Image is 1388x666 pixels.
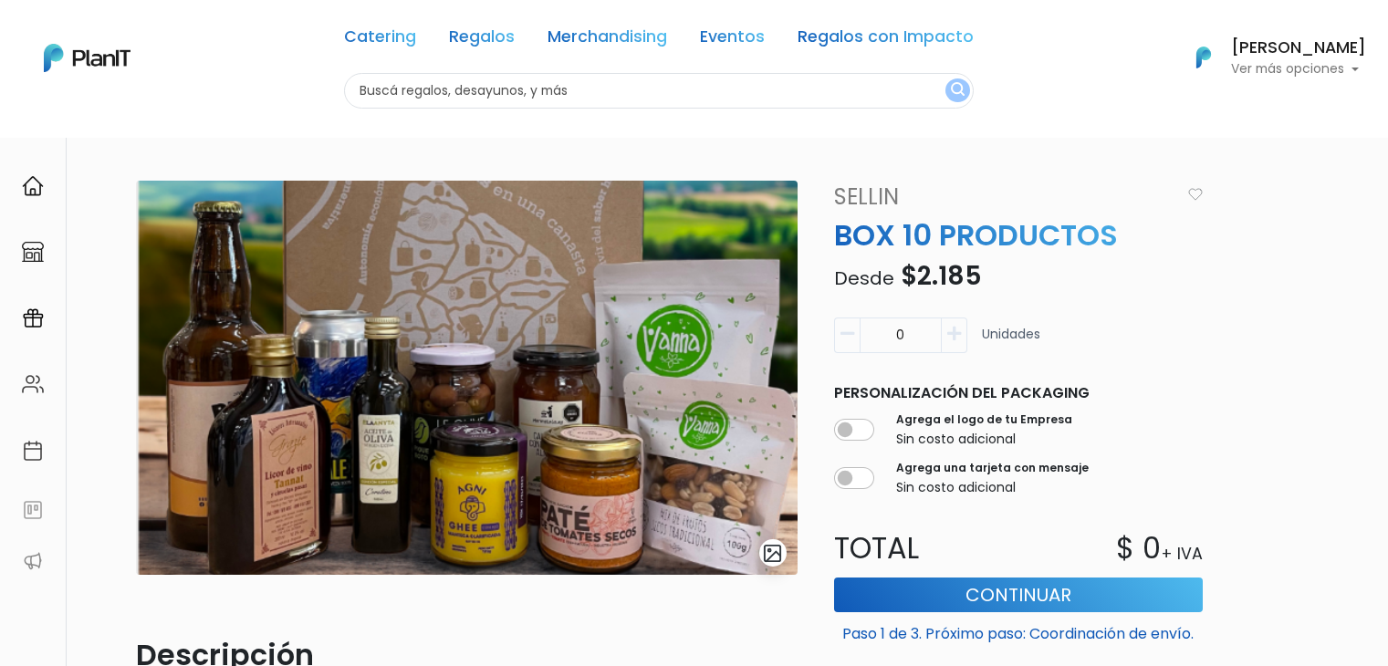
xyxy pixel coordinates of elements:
label: Agrega una tarjeta con mensaje [896,460,1089,476]
p: Paso 1 de 3. Próximo paso: Coordinación de envío. [834,616,1203,645]
input: Buscá regalos, desayunos, y más [344,73,974,109]
p: Sin costo adicional [896,478,1089,497]
p: Personalización del packaging [834,382,1203,404]
img: people-662611757002400ad9ed0e3c099ab2801c6687ba6c219adb57efc949bc21e19d.svg [22,373,44,395]
img: feedback-78b5a0c8f98aac82b08bfc38622c3050aee476f2c9584af64705fc4e61158814.svg [22,499,44,521]
img: search_button-432b6d5273f82d61273b3651a40e1bd1b912527efae98b1b7a1b2c0702e16a8d.svg [951,82,965,99]
a: SELLIN [823,181,1181,213]
p: Ver más opciones [1231,63,1366,76]
a: Catering [344,29,416,51]
h6: [PERSON_NAME] [1231,40,1366,57]
img: campaigns-02234683943229c281be62815700db0a1741e53638e28bf9629b52c665b00959.svg [22,307,44,329]
img: calendar-87d922413cdce8b2cf7b7f5f62616a5cf9e4887200fb71536465627b3292af00.svg [22,440,44,462]
p: Unidades [982,325,1040,360]
img: partners-52edf745621dab592f3b2c58e3bca9d71375a7ef29c3b500c9f145b62cc070d4.svg [22,550,44,572]
p: + IVA [1161,542,1203,566]
img: PlanIt Logo [44,44,130,72]
img: home-e721727adea9d79c4d83392d1f703f7f8bce08238fde08b1acbfd93340b81755.svg [22,175,44,197]
a: Merchandising [548,29,667,51]
p: BOX 10 PRODUCTOS [823,213,1214,257]
span: Desde [834,265,894,291]
img: heart_icon [1188,188,1203,201]
a: Regalos con Impacto [798,29,974,51]
button: Continuar [834,578,1203,612]
p: $ 0 [1116,526,1161,570]
p: Sin costo adicional [896,430,1072,449]
img: Captura_de_pantalla_2025-09-08_164940.png [136,181,798,575]
img: PlanIt Logo [1184,37,1224,78]
img: marketplace-4ceaa7011d94191e9ded77b95e3339b90024bf715f7c57f8cf31f2d8c509eaba.svg [22,241,44,263]
label: Agrega el logo de tu Empresa [896,411,1072,428]
img: gallery-light [762,543,783,564]
p: Total [823,526,1018,570]
a: Regalos [449,29,515,51]
button: PlanIt Logo [PERSON_NAME] Ver más opciones [1173,34,1366,81]
span: $2.185 [901,258,982,294]
a: Eventos [700,29,765,51]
